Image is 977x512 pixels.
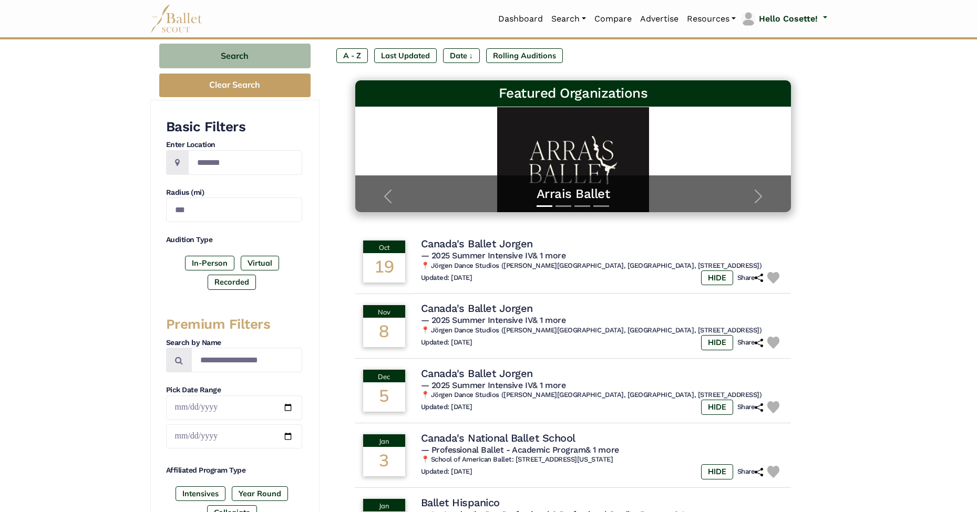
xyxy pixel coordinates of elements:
h4: Search by Name [166,338,302,348]
div: Oct [363,241,405,253]
a: Compare [590,8,636,30]
div: 19 [363,253,405,283]
button: Clear Search [159,74,311,97]
h4: Audition Type [166,235,302,245]
h4: Pick Date Range [166,385,302,395]
input: Search by names... [191,348,302,372]
span: — Professional Ballet - Academic Program [421,445,619,455]
h4: Radius (mi) [166,187,302,198]
label: A - Z [336,48,368,63]
div: 3 [363,447,405,476]
label: Date ↓ [443,48,480,63]
label: HIDE [701,464,733,479]
span: — 2025 Summer Intensive IV [421,380,566,390]
a: & 1 more [532,315,565,325]
a: & 1 more [532,380,565,390]
label: Year Round [232,486,288,501]
label: Last Updated [374,48,437,63]
label: Rolling Auditions [486,48,563,63]
button: Search [159,44,311,68]
h4: Enter Location [166,140,302,150]
a: Dashboard [494,8,547,30]
h4: Canada's National Ballet School [421,431,575,445]
input: Location [188,150,302,175]
button: Slide 3 [574,200,590,212]
h6: Updated: [DATE] [421,338,472,347]
label: HIDE [701,400,733,414]
p: Hello Cosette! [759,12,818,26]
div: Jan [363,434,405,447]
h6: Share [737,338,764,347]
div: Nov [363,305,405,318]
h4: Affiliated Program Type [166,465,302,476]
h3: Premium Filters [166,316,302,333]
h6: 📍 Jörgen Dance Studios ([PERSON_NAME][GEOGRAPHIC_DATA], [GEOGRAPHIC_DATA], [STREET_ADDRESS]) [421,262,784,270]
label: Virtual [241,256,279,270]
h6: Updated: [DATE] [421,274,472,283]
label: Intensives [176,486,225,501]
a: Resources [683,8,740,30]
h4: Canada's Ballet Jorgen [421,367,533,380]
h4: Ballet Hispanico [421,496,500,509]
a: & 1 more [585,445,619,455]
button: Slide 1 [537,200,552,212]
h4: Canada's Ballet Jorgen [421,301,533,315]
a: Advertise [636,8,683,30]
h6: 📍 Jörgen Dance Studios ([PERSON_NAME][GEOGRAPHIC_DATA], [GEOGRAPHIC_DATA], [STREET_ADDRESS]) [421,391,784,400]
h6: Updated: [DATE] [421,403,472,412]
label: HIDE [701,270,733,285]
a: profile picture Hello Cosette! [740,11,827,27]
button: Slide 4 [593,200,609,212]
h3: Basic Filters [166,118,302,136]
h6: Share [737,403,764,412]
span: — 2025 Summer Intensive IV [421,250,566,260]
label: HIDE [701,335,733,350]
h3: Featured Organizations [364,85,783,102]
a: Search [547,8,590,30]
h6: Share [737,274,764,283]
h6: Updated: [DATE] [421,467,472,476]
h6: Share [737,467,764,476]
label: Recorded [208,275,256,289]
span: — 2025 Summer Intensive IV [421,315,566,325]
h4: Canada's Ballet Jorgen [421,237,533,250]
img: profile picture [741,12,756,26]
div: 8 [363,318,405,347]
a: Arrais Ballet [366,186,781,202]
h6: 📍 School of American Ballet: [STREET_ADDRESS][US_STATE] [421,455,784,464]
div: 5 [363,382,405,412]
label: In-Person [185,256,234,270]
h6: 📍 Jörgen Dance Studios ([PERSON_NAME][GEOGRAPHIC_DATA], [GEOGRAPHIC_DATA], [STREET_ADDRESS]) [421,326,784,335]
div: Jan [363,499,405,511]
a: & 1 more [532,250,565,260]
div: Dec [363,370,405,382]
button: Slide 2 [556,200,571,212]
